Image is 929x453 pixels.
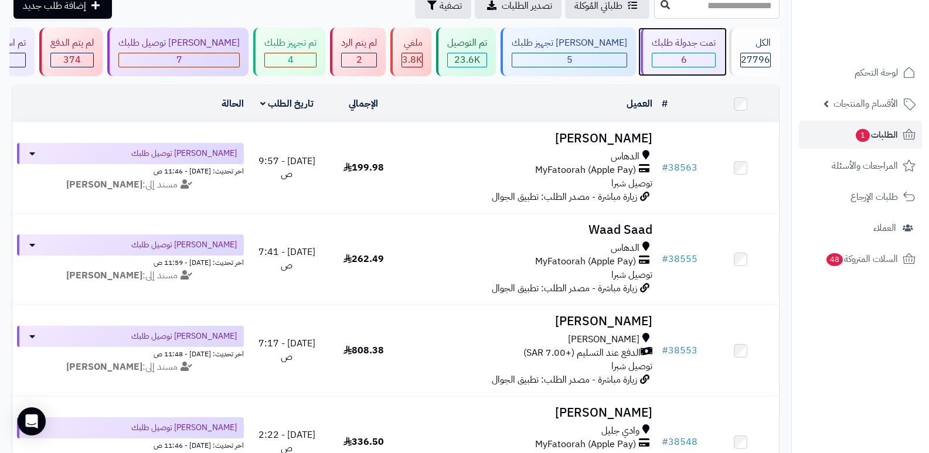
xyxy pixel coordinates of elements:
[567,53,573,67] span: 5
[251,28,328,76] a: تم تجهيز طلبك 4
[265,53,316,67] div: 4
[662,97,668,111] a: #
[492,373,637,387] span: زيارة مباشرة - مصدر الطلب: تطبيق الجوال
[833,96,898,112] span: الأقسام والمنتجات
[512,36,627,50] div: [PERSON_NAME] تجهيز طلبك
[568,333,639,346] span: [PERSON_NAME]
[448,53,486,67] div: 23556
[799,245,922,273] a: السلات المتروكة48
[131,148,237,159] span: [PERSON_NAME] توصيل طلبك
[407,132,653,145] h3: [PERSON_NAME]
[131,422,237,434] span: [PERSON_NAME] توصيل طلبك
[119,53,239,67] div: 7
[652,53,715,67] div: 6
[343,252,384,266] span: 262.49
[63,53,81,67] span: 374
[727,28,782,76] a: الكل27796
[176,53,182,67] span: 7
[740,36,771,50] div: الكل
[105,28,251,76] a: [PERSON_NAME] توصيل طلبك 7
[523,346,641,360] span: الدفع عند التسليم (+7.00 SAR)
[343,343,384,357] span: 808.38
[454,53,480,67] span: 23.6K
[8,178,253,192] div: مسند إلى:
[662,435,668,449] span: #
[611,359,652,373] span: توصيل شبرا
[341,36,377,50] div: لم يتم الرد
[66,178,142,192] strong: [PERSON_NAME]
[407,315,653,328] h3: [PERSON_NAME]
[18,407,46,435] div: Open Intercom Messenger
[611,176,652,190] span: توصيل شبرا
[799,121,922,149] a: الطلبات1
[535,255,636,268] span: MyFatoorah (Apple Pay)
[17,347,244,359] div: اخر تحديث: [DATE] - 11:48 ص
[492,281,637,295] span: زيارة مباشرة - مصدر الطلب: تطبيق الجوال
[662,161,697,175] a: #38563
[662,343,668,357] span: #
[118,36,240,50] div: [PERSON_NAME] توصيل طلبك
[264,36,317,50] div: تم تجهيز طلبك
[799,152,922,180] a: المراجعات والأسئلة
[343,435,384,449] span: 336.50
[407,223,653,237] h3: Waad Saad
[402,53,422,67] span: 3.8K
[662,435,697,449] a: #38548
[662,161,668,175] span: #
[850,189,898,205] span: طلبات الإرجاع
[51,53,93,67] div: 374
[611,241,639,255] span: الدهاس
[17,164,244,176] div: اخر تحديث: [DATE] - 11:46 ص
[799,59,922,87] a: لوحة التحكم
[825,251,898,267] span: السلات المتروكة
[434,28,498,76] a: تم التوصيل 23.6K
[8,269,253,282] div: مسند إلى:
[601,424,639,438] span: وادي جليل
[388,28,434,76] a: ملغي 3.8K
[222,97,244,111] a: الحالة
[512,53,627,67] div: 5
[873,220,896,236] span: العملاء
[50,36,94,50] div: لم يتم الدفع
[131,331,237,342] span: [PERSON_NAME] توصيل طلبك
[741,53,770,67] span: 27796
[66,360,142,374] strong: [PERSON_NAME]
[611,150,639,164] span: الدهاس
[535,164,636,177] span: MyFatoorah (Apple Pay)
[8,360,253,374] div: مسند إلى:
[407,406,653,420] h3: [PERSON_NAME]
[638,28,727,76] a: تمت جدولة طلبك 6
[288,53,294,67] span: 4
[37,28,105,76] a: لم يتم الدفع 374
[849,32,918,56] img: logo-2.png
[260,97,314,111] a: تاريخ الطلب
[652,36,716,50] div: تمت جدولة طلبك
[662,252,668,266] span: #
[17,256,244,268] div: اخر تحديث: [DATE] - 11:59 ص
[342,53,376,67] div: 2
[402,53,422,67] div: 3842
[258,245,315,273] span: [DATE] - 7:41 ص
[832,158,898,174] span: المراجعات والأسئلة
[799,183,922,211] a: طلبات الإرجاع
[681,53,687,67] span: 6
[343,161,384,175] span: 199.98
[258,336,315,364] span: [DATE] - 7:17 ص
[535,438,636,451] span: MyFatoorah (Apple Pay)
[611,268,652,282] span: توصيل شبرا
[447,36,487,50] div: تم التوصيل
[349,97,378,111] a: الإجمالي
[826,253,843,266] span: 48
[356,53,362,67] span: 2
[131,239,237,251] span: [PERSON_NAME] توصيل طلبك
[258,154,315,182] span: [DATE] - 9:57 ص
[662,252,697,266] a: #38555
[328,28,388,76] a: لم يتم الرد 2
[855,64,898,81] span: لوحة التحكم
[856,129,870,142] span: 1
[401,36,423,50] div: ملغي
[627,97,652,111] a: العميل
[492,190,637,204] span: زيارة مباشرة - مصدر الطلب: تطبيق الجوال
[17,438,244,451] div: اخر تحديث: [DATE] - 11:46 ص
[66,268,142,282] strong: [PERSON_NAME]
